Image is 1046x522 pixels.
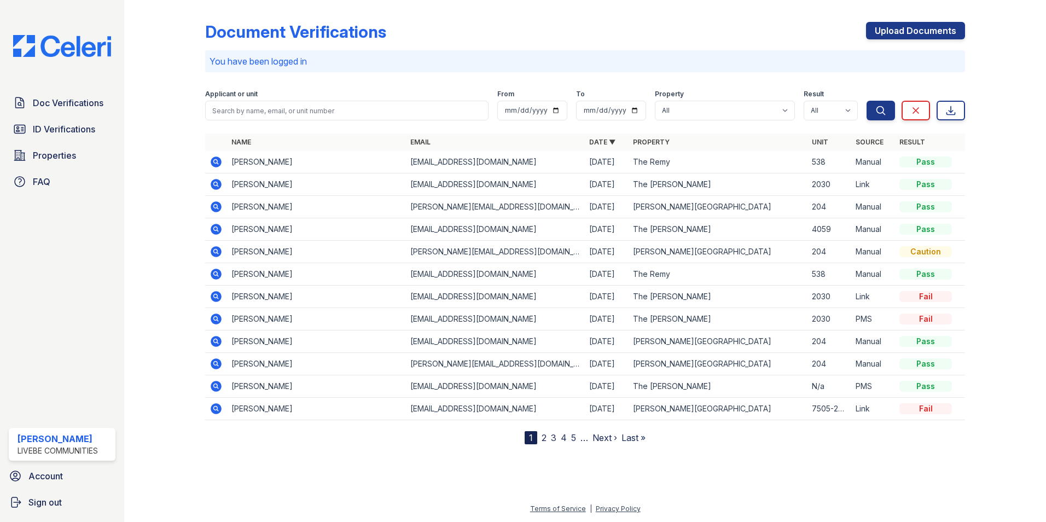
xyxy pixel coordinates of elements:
[629,151,807,173] td: The Remy
[899,201,952,212] div: Pass
[28,469,63,483] span: Account
[406,375,585,398] td: [EMAIL_ADDRESS][DOMAIN_NAME]
[629,308,807,330] td: The [PERSON_NAME]
[210,55,961,68] p: You have been logged in
[899,269,952,280] div: Pass
[851,308,895,330] td: PMS
[851,330,895,353] td: Manual
[18,445,98,456] div: LiveBe Communities
[899,381,952,392] div: Pass
[205,101,489,120] input: Search by name, email, or unit number
[633,138,670,146] a: Property
[851,218,895,241] td: Manual
[406,353,585,375] td: [PERSON_NAME][EMAIL_ADDRESS][DOMAIN_NAME]
[629,375,807,398] td: The [PERSON_NAME]
[497,90,514,98] label: From
[851,196,895,218] td: Manual
[807,375,851,398] td: N/a
[28,496,62,509] span: Sign out
[406,241,585,263] td: [PERSON_NAME][EMAIL_ADDRESS][DOMAIN_NAME]
[227,286,406,308] td: [PERSON_NAME]
[585,398,629,420] td: [DATE]
[227,218,406,241] td: [PERSON_NAME]
[807,263,851,286] td: 538
[406,286,585,308] td: [EMAIL_ADDRESS][DOMAIN_NAME]
[33,175,50,188] span: FAQ
[585,151,629,173] td: [DATE]
[851,286,895,308] td: Link
[227,308,406,330] td: [PERSON_NAME]
[406,173,585,196] td: [EMAIL_ADDRESS][DOMAIN_NAME]
[807,218,851,241] td: 4059
[576,90,585,98] label: To
[33,123,95,136] span: ID Verifications
[4,491,120,513] button: Sign out
[33,149,76,162] span: Properties
[406,398,585,420] td: [EMAIL_ADDRESS][DOMAIN_NAME]
[205,22,386,42] div: Document Verifications
[899,403,952,414] div: Fail
[590,504,592,513] div: |
[4,465,120,487] a: Account
[227,398,406,420] td: [PERSON_NAME]
[227,241,406,263] td: [PERSON_NAME]
[406,308,585,330] td: [EMAIL_ADDRESS][DOMAIN_NAME]
[589,138,615,146] a: Date ▼
[9,171,115,193] a: FAQ
[231,138,251,146] a: Name
[807,398,851,420] td: 7505-203
[227,196,406,218] td: [PERSON_NAME]
[629,263,807,286] td: The Remy
[9,92,115,114] a: Doc Verifications
[851,151,895,173] td: Manual
[585,218,629,241] td: [DATE]
[227,151,406,173] td: [PERSON_NAME]
[551,432,556,443] a: 3
[629,398,807,420] td: [PERSON_NAME][GEOGRAPHIC_DATA]
[571,432,576,443] a: 5
[406,330,585,353] td: [EMAIL_ADDRESS][DOMAIN_NAME]
[406,263,585,286] td: [EMAIL_ADDRESS][DOMAIN_NAME]
[899,156,952,167] div: Pass
[899,314,952,324] div: Fail
[585,263,629,286] td: [DATE]
[899,336,952,347] div: Pass
[580,431,588,444] span: …
[807,196,851,218] td: 204
[629,286,807,308] td: The [PERSON_NAME]
[807,241,851,263] td: 204
[596,504,641,513] a: Privacy Policy
[9,118,115,140] a: ID Verifications
[629,241,807,263] td: [PERSON_NAME][GEOGRAPHIC_DATA]
[227,375,406,398] td: [PERSON_NAME]
[807,286,851,308] td: 2030
[629,330,807,353] td: [PERSON_NAME][GEOGRAPHIC_DATA]
[851,241,895,263] td: Manual
[899,224,952,235] div: Pass
[655,90,684,98] label: Property
[592,432,617,443] a: Next ›
[804,90,824,98] label: Result
[807,151,851,173] td: 538
[9,144,115,166] a: Properties
[899,358,952,369] div: Pass
[621,432,646,443] a: Last »
[585,196,629,218] td: [DATE]
[899,246,952,257] div: Caution
[406,151,585,173] td: [EMAIL_ADDRESS][DOMAIN_NAME]
[851,353,895,375] td: Manual
[851,173,895,196] td: Link
[851,398,895,420] td: Link
[227,353,406,375] td: [PERSON_NAME]
[205,90,258,98] label: Applicant or unit
[530,504,586,513] a: Terms of Service
[585,173,629,196] td: [DATE]
[4,35,120,57] img: CE_Logo_Blue-a8612792a0a2168367f1c8372b55b34899dd931a85d93a1a3d3e32e68fde9ad4.png
[629,196,807,218] td: [PERSON_NAME][GEOGRAPHIC_DATA]
[561,432,567,443] a: 4
[410,138,431,146] a: Email
[851,263,895,286] td: Manual
[807,330,851,353] td: 204
[585,241,629,263] td: [DATE]
[812,138,828,146] a: Unit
